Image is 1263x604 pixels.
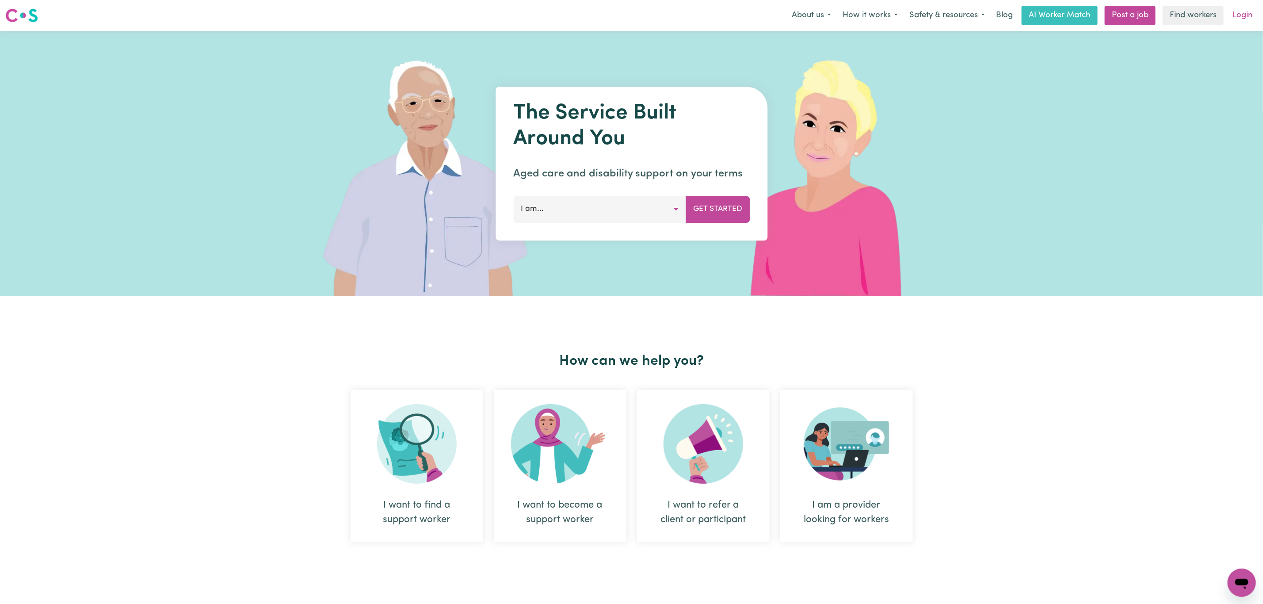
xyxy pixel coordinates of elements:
[1105,6,1156,25] a: Post a job
[5,8,38,23] img: Careseekers logo
[1163,6,1224,25] a: Find workers
[904,6,991,25] button: Safety & resources
[377,404,457,484] img: Search
[804,404,889,484] img: Provider
[345,353,918,370] h2: How can we help you?
[664,404,743,484] img: Refer
[494,390,626,542] div: I want to become a support worker
[513,196,686,222] button: I am...
[837,6,904,25] button: How it works
[515,498,605,527] div: I want to become a support worker
[511,404,609,484] img: Become Worker
[780,390,913,542] div: I am a provider looking for workers
[786,6,837,25] button: About us
[1228,569,1256,597] iframe: Button to launch messaging window, conversation in progress
[1022,6,1098,25] a: AI Worker Match
[991,6,1018,25] a: Blog
[351,390,483,542] div: I want to find a support worker
[801,498,892,527] div: I am a provider looking for workers
[372,498,462,527] div: I want to find a support worker
[513,166,750,182] p: Aged care and disability support on your terms
[5,5,38,26] a: Careseekers logo
[637,390,770,542] div: I want to refer a client or participant
[686,196,750,222] button: Get Started
[658,498,748,527] div: I want to refer a client or participant
[513,101,750,152] h1: The Service Built Around You
[1227,6,1258,25] a: Login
